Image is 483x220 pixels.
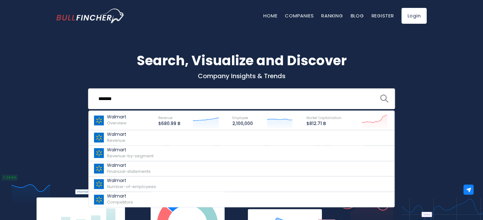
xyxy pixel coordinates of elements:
[56,72,427,80] p: Company Insights & Trends
[107,193,133,199] p: Walmart
[107,163,151,168] p: Walmart
[107,184,156,190] span: Number-of-employees
[158,116,172,120] span: Revenue
[89,130,394,146] a: Walmart Revenue
[371,12,394,19] a: Register
[89,111,394,130] a: Walmart Overview Revenue $680.99 B Employee 2,100,000 Market Capitalization $812.71 B
[232,121,253,126] p: 2,100,000
[89,176,394,192] a: Walmart Number-of-employees
[158,121,180,126] p: $680.99 B
[107,114,127,120] p: Walmart
[350,12,364,19] a: Blog
[263,12,277,19] a: Home
[56,9,124,23] a: Go to homepage
[89,146,394,161] a: Walmart Revenue-by-segment
[107,132,126,137] p: Walmart
[89,161,394,177] a: Walmart Financial-statements
[107,153,154,159] span: Revenue-by-segment
[107,147,154,153] p: Walmart
[107,137,125,143] span: Revenue
[401,8,427,24] a: Login
[306,116,342,120] span: Market Capitalization
[285,12,314,19] a: Companies
[321,12,343,19] a: Ranking
[232,116,248,120] span: Employee
[56,9,125,23] img: Bullfincher logo
[107,199,133,205] span: Competitors
[306,121,342,126] p: $812.71 B
[380,95,388,103] img: search icon
[89,192,394,207] a: Walmart Competitors
[107,120,127,126] span: Overview
[56,51,427,71] h1: Search, Visualize and Discover
[56,122,427,129] p: What's trending
[107,178,156,183] p: Walmart
[107,168,151,174] span: Financial-statements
